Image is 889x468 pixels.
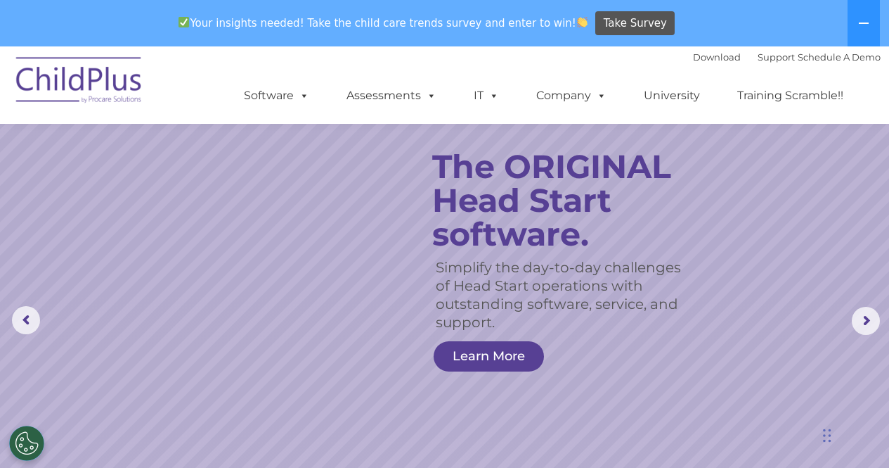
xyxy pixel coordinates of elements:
a: Assessments [332,82,450,110]
font: | [693,51,881,63]
img: ✅ [179,17,189,27]
a: Support [758,51,795,63]
img: 👏 [577,17,588,27]
div: Drag [823,415,831,457]
iframe: Chat Widget [659,316,889,468]
a: Company [522,82,621,110]
span: Your insights needed! Take the child care trends survey and enter to win! [173,9,594,37]
a: University [630,82,714,110]
a: Training Scramble!! [723,82,857,110]
span: Take Survey [604,11,667,36]
a: Schedule A Demo [798,51,881,63]
rs-layer: Simplify the day-to-day challenges of Head Start operations with outstanding software, service, a... [436,258,696,331]
a: IT [460,82,513,110]
a: Software [230,82,323,110]
a: Download [693,51,741,63]
a: Take Survey [595,11,675,36]
button: Cookies Settings [9,426,44,461]
a: Learn More [434,341,544,372]
img: ChildPlus by Procare Solutions [9,47,150,118]
rs-layer: The ORIGINAL Head Start software. [432,150,710,251]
